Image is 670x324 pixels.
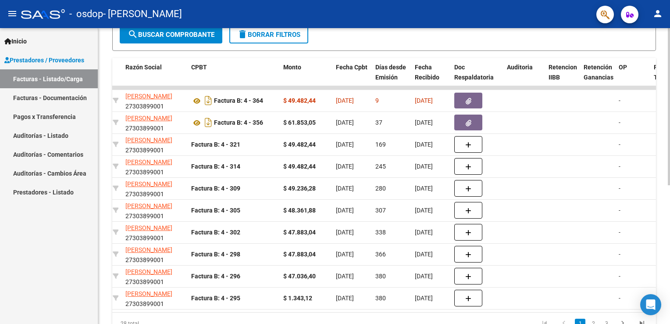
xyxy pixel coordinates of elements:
[125,135,184,154] div: 27303899001
[549,64,577,81] span: Retencion IIBB
[191,273,240,280] strong: Factura B: 4 - 296
[125,157,184,176] div: 27303899001
[203,115,214,130] i: Descargar documento
[640,294,661,315] div: Open Intercom Messenger
[415,229,433,236] span: [DATE]
[103,4,182,24] span: - [PERSON_NAME]
[283,64,301,71] span: Monto
[336,273,354,280] span: [DATE]
[336,185,354,192] span: [DATE]
[451,58,503,97] datatable-header-cell: Doc Respaldatoria
[125,245,184,263] div: 27303899001
[283,119,316,126] strong: $ 61.853,05
[69,4,103,24] span: - osdop
[336,251,354,258] span: [DATE]
[336,64,367,71] span: Fecha Cpbt
[415,97,433,104] span: [DATE]
[619,207,620,214] span: -
[283,229,316,236] strong: $ 47.883,04
[619,273,620,280] span: -
[125,113,184,132] div: 27303899001
[336,97,354,104] span: [DATE]
[375,273,386,280] span: 380
[283,207,316,214] strong: $ 48.361,88
[375,295,386,302] span: 380
[336,295,354,302] span: [DATE]
[125,267,184,285] div: 27303899001
[203,94,214,108] i: Descargar documento
[229,26,308,43] button: Borrar Filtros
[580,58,615,97] datatable-header-cell: Retención Ganancias
[125,246,172,253] span: [PERSON_NAME]
[191,229,240,236] strong: Factura B: 4 - 302
[191,185,240,192] strong: Factura B: 4 - 309
[283,295,312,302] strong: $ 1.343,12
[283,141,316,148] strong: $ 49.482,44
[125,137,172,144] span: [PERSON_NAME]
[619,97,620,104] span: -
[125,64,162,71] span: Razón Social
[125,289,184,307] div: 27303899001
[237,31,300,39] span: Borrar Filtros
[125,179,184,198] div: 27303899001
[415,64,439,81] span: Fecha Recibido
[375,97,379,104] span: 9
[507,64,533,71] span: Auditoria
[214,97,263,104] strong: Factura B: 4 - 364
[652,8,663,19] mat-icon: person
[283,251,316,258] strong: $ 47.883,04
[503,58,545,97] datatable-header-cell: Auditoria
[191,295,240,302] strong: Factura B: 4 - 295
[545,58,580,97] datatable-header-cell: Retencion IIBB
[283,273,316,280] strong: $ 47.036,40
[415,207,433,214] span: [DATE]
[191,251,240,258] strong: Factura B: 4 - 298
[191,207,240,214] strong: Factura B: 4 - 305
[415,185,433,192] span: [DATE]
[619,163,620,170] span: -
[125,268,172,275] span: [PERSON_NAME]
[125,180,172,187] span: [PERSON_NAME]
[415,251,433,258] span: [DATE]
[125,224,172,231] span: [PERSON_NAME]
[120,26,222,43] button: Buscar Comprobante
[214,119,263,126] strong: Factura B: 4 - 356
[619,229,620,236] span: -
[280,58,332,97] datatable-header-cell: Monto
[191,163,240,170] strong: Factura B: 4 - 314
[615,58,650,97] datatable-header-cell: OP
[128,31,214,39] span: Buscar Comprobante
[336,207,354,214] span: [DATE]
[336,119,354,126] span: [DATE]
[411,58,451,97] datatable-header-cell: Fecha Recibido
[375,207,386,214] span: 307
[125,93,172,100] span: [PERSON_NAME]
[191,141,240,148] strong: Factura B: 4 - 321
[415,163,433,170] span: [DATE]
[375,251,386,258] span: 366
[283,185,316,192] strong: $ 49.236,28
[332,58,372,97] datatable-header-cell: Fecha Cpbt
[4,36,27,46] span: Inicio
[125,202,172,209] span: [PERSON_NAME]
[7,8,18,19] mat-icon: menu
[619,185,620,192] span: -
[375,64,406,81] span: Días desde Emisión
[237,29,248,40] mat-icon: delete
[375,185,386,192] span: 280
[125,115,172,122] span: [PERSON_NAME]
[454,64,494,81] span: Doc Respaldatoria
[415,295,433,302] span: [DATE]
[283,163,316,170] strong: $ 49.482,44
[375,141,386,148] span: 169
[125,158,172,166] span: [PERSON_NAME]
[125,290,172,297] span: [PERSON_NAME]
[122,58,188,97] datatable-header-cell: Razón Social
[128,29,138,40] mat-icon: search
[191,64,207,71] span: CPBT
[415,119,433,126] span: [DATE]
[336,141,354,148] span: [DATE]
[619,251,620,258] span: -
[415,273,433,280] span: [DATE]
[619,64,627,71] span: OP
